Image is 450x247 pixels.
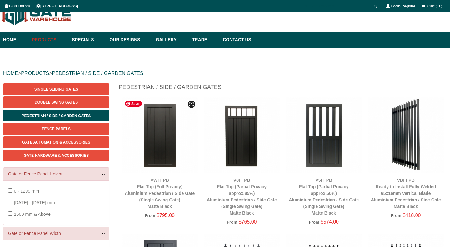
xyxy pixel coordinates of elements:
a: Our Designs [107,32,153,48]
a: PEDESTRIAN / SIDE / GARDEN GATES [52,71,143,76]
span: 0 - 1299 mm [14,189,39,194]
a: Gate or Fence Panel Height [8,171,104,177]
img: V5FFPB - Flat Top (Partial Privacy approx.50%) - Aluminium Pedestrian / Side Gate (Single Swing G... [286,97,362,173]
img: VWFFPB - Flat Top (Full Privacy) - Aluminium Pedestrian / Side Gate (Single Swing Gate) - Matte B... [122,97,198,173]
span: [DATE] - [DATE] mm [14,200,55,205]
span: 1300 100 310 | [STREET_ADDRESS] [5,4,78,8]
a: VBFFPBReady to Install Fully Welded 65x16mm Vertical BladeAluminium Pedestrian / Side GateMatte B... [371,178,441,209]
a: Gate Automation & Accessories [3,136,109,148]
a: Single Sliding Gates [3,83,109,95]
span: Single Sliding Gates [34,87,78,91]
span: From [391,213,401,218]
a: Gallery [153,32,189,48]
a: Login/Register [391,4,415,8]
span: Gate Automation & Accessories [22,140,90,145]
a: Pedestrian / Side / Garden Gates [3,110,109,121]
a: V5FFPBFlat Top (Partial Privacy approx.50%)Aluminium Pedestrian / Side Gate (Single Swing Gate)Ma... [289,178,359,215]
h1: Pedestrian / Side / Garden Gates [119,83,447,94]
a: Contact Us [220,32,251,48]
span: Fence Panels [42,127,71,131]
img: VBFFPB - Ready to Install Fully Welded 65x16mm Vertical Blade - Aluminium Pedestrian / Side Gate ... [368,97,444,173]
a: Products [29,32,69,48]
span: Save [125,101,142,107]
span: From [227,220,237,225]
a: Home [3,32,29,48]
a: Double Swing Gates [3,96,109,108]
span: $795.00 [157,213,175,218]
img: V8FFPB - Flat Top (Partial Privacy approx.85%) - Aluminium Pedestrian / Side Gate (Single Swing G... [204,97,280,173]
input: SEARCH PRODUCTS [302,2,372,10]
span: Pedestrian / Side / Garden Gates [22,114,91,118]
span: From [309,220,319,225]
a: V8FFPBFlat Top (Partial Privacy approx.85%)Aluminium Pedestrian / Side Gate (Single Swing Gate)Ma... [207,178,277,215]
span: From [145,213,155,218]
a: PRODUCTS [21,71,49,76]
a: Gate Hardware & Accessories [3,150,109,161]
span: Double Swing Gates [35,100,78,105]
a: Fence Panels [3,123,109,135]
div: > > [3,63,447,83]
a: VWFFPBFlat Top (Full Privacy)Aluminium Pedestrian / Side Gate (Single Swing Gate)Matte Black [125,178,195,209]
span: $765.00 [239,219,257,225]
a: Specials [69,32,107,48]
span: $574.00 [321,219,339,225]
a: Gate or Fence Panel Width [8,230,104,237]
a: HOME [3,71,18,76]
span: Gate Hardware & Accessories [24,153,89,158]
a: Trade [189,32,220,48]
span: 1600 mm & Above [14,212,51,217]
span: $418.00 [403,213,421,218]
span: Cart ( 0 ) [427,4,442,8]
